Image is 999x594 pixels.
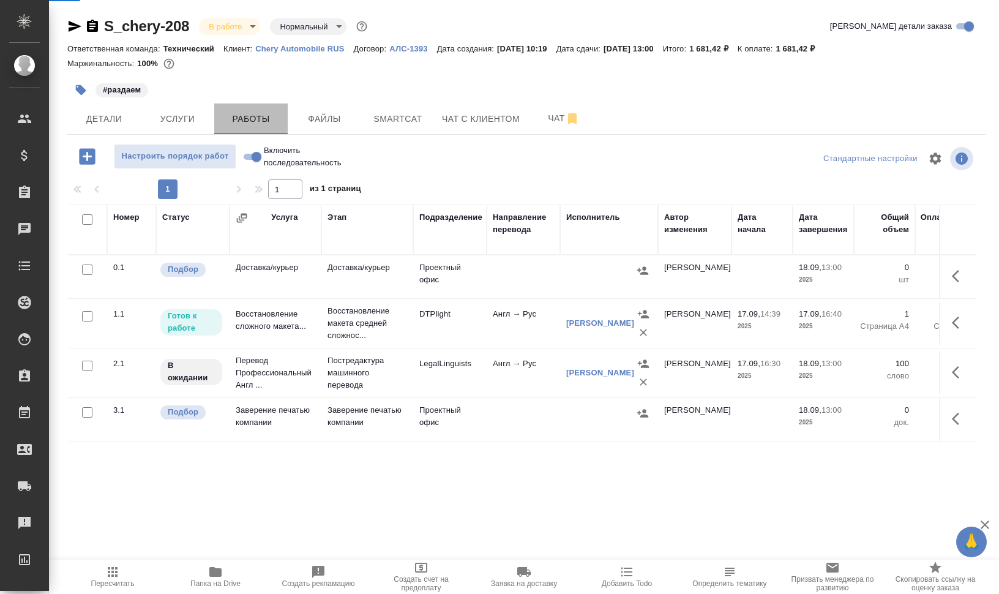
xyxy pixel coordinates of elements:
[389,43,436,53] a: АЛС-1393
[860,320,909,333] p: Страница А4
[91,579,135,588] span: Пересчитать
[738,320,787,333] p: 2025
[61,560,164,594] button: Пересчитать
[113,211,140,224] div: Номер
[830,20,952,32] span: [PERSON_NAME] детали заказа
[113,308,150,320] div: 1.1
[921,144,950,173] span: Настроить таблицу
[121,149,230,164] span: Настроить порядок работ
[945,404,974,434] button: Здесь прячутся важные кнопки
[113,261,150,274] div: 0.1
[67,77,94,103] button: Добавить тэг
[271,211,297,224] div: Услуга
[860,358,909,370] p: 100
[738,309,760,318] p: 17.09,
[664,211,725,236] div: Автор изменения
[327,211,346,224] div: Этап
[168,406,198,418] p: Подбор
[389,44,436,53] p: АЛС-1393
[799,309,821,318] p: 17.09,
[799,359,821,368] p: 18.09,
[634,323,653,342] button: Удалить
[566,368,634,377] a: [PERSON_NAME]
[473,560,575,594] button: Заявка на доставку
[413,352,487,394] td: LegalLinguists
[442,111,520,127] span: Чат с клиентом
[114,144,236,169] button: Настроить порядок работ
[419,211,482,224] div: Подразделение
[821,359,842,368] p: 13:00
[799,320,848,333] p: 2025
[950,147,976,170] span: Посмотреть информацию
[565,111,580,126] svg: Отписаться
[534,111,593,126] span: Чат
[199,18,260,35] div: В работе
[230,255,321,298] td: Доставка/курьер
[860,404,909,416] p: 0
[556,44,604,53] p: Дата сдачи:
[566,211,620,224] div: Исполнитель
[487,352,560,394] td: Англ → Рус
[497,44,556,53] p: [DATE] 10:19
[205,21,245,32] button: В работе
[760,309,780,318] p: 14:39
[413,302,487,345] td: DTPlight
[860,370,909,382] p: слово
[860,416,909,429] p: док.
[370,560,473,594] button: Создать счет на предоплату
[137,59,161,68] p: 100%
[230,348,321,397] td: Перевод Профессиональный Англ ...
[799,274,848,286] p: 2025
[956,527,987,557] button: 🙏
[658,255,731,298] td: [PERSON_NAME]
[230,398,321,441] td: Заверение печатью компании
[799,416,848,429] p: 2025
[354,18,370,34] button: Доп статусы указывают на важность/срочность заказа
[921,211,982,236] div: Оплачиваемый объем
[222,111,280,127] span: Работы
[70,144,104,169] button: Добавить работу
[921,404,982,416] p: 0
[781,560,884,594] button: Призвать менеджера по развитию
[663,44,689,53] p: Итого:
[75,111,133,127] span: Детали
[223,44,255,53] p: Клиент:
[236,212,248,224] button: Сгруппировать
[945,261,974,291] button: Здесь прячутся важные кнопки
[255,44,353,53] p: Chery Automobile RUS
[799,405,821,415] p: 18.09,
[267,560,370,594] button: Создать рекламацию
[689,44,738,53] p: 1 681,42 ₽
[634,373,653,391] button: Удалить
[821,263,842,272] p: 13:00
[487,302,560,345] td: Англ → Рус
[85,19,100,34] button: Скопировать ссылку
[634,261,652,280] button: Назначить
[921,274,982,286] p: шт
[162,211,190,224] div: Статус
[821,405,842,415] p: 13:00
[921,261,982,274] p: 0
[94,84,149,94] span: раздаем
[161,56,177,72] button: 0.00 RUB;
[921,370,982,382] p: слово
[327,355,407,391] p: Постредактура машинного перевода
[738,44,776,53] p: К оплате:
[282,579,355,588] span: Создать рекламацию
[163,44,223,53] p: Технический
[413,398,487,441] td: Проектный офис
[295,111,354,127] span: Файлы
[860,308,909,320] p: 1
[310,181,361,199] span: из 1 страниц
[820,149,921,168] div: split button
[602,579,652,588] span: Добавить Todo
[255,43,353,53] a: Chery Automobile RUS
[799,263,821,272] p: 18.09,
[658,398,731,441] td: [PERSON_NAME]
[168,263,198,276] p: Подбор
[276,21,331,32] button: Нормальный
[658,302,731,345] td: [PERSON_NAME]
[760,359,780,368] p: 16:30
[921,320,982,333] p: Страница А4
[678,560,781,594] button: Определить тематику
